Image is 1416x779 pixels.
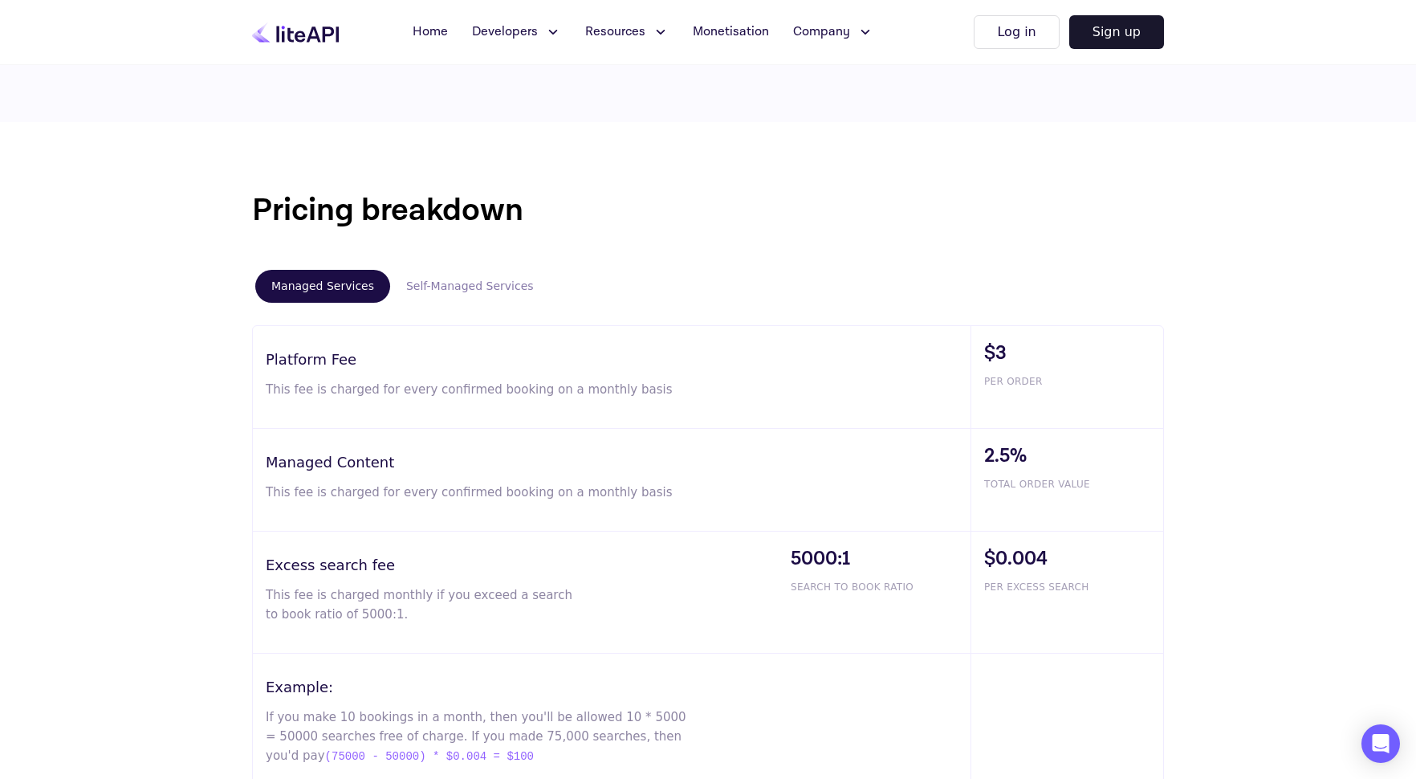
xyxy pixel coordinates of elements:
span: Home [413,22,448,42]
span: $3 [984,339,1163,368]
button: Company [783,16,883,48]
span: Developers [472,22,538,42]
button: Sign up [1069,15,1164,49]
p: If you make 10 bookings in a month, then you'll be allowed 10 * 5000 = 50000 searches free of cha... [266,708,689,766]
p: This fee is charged for every confirmed booking on a monthly basis [266,380,689,399]
button: Log in [974,15,1059,49]
span: Monetisation [693,22,769,42]
h3: Managed Content [266,451,970,473]
span: PER EXCESS SEARCH [984,580,1163,594]
div: Open Intercom Messenger [1361,724,1400,763]
button: Managed Services [255,270,390,303]
button: Resources [576,16,678,48]
p: This fee is charged monthly if you exceed a search to book ratio of 5000:1. [266,585,573,624]
h3: Excess search fee [266,554,778,576]
h3: Platform Fee [266,349,970,370]
span: SEARCH TO BOOK RATIO [791,580,970,594]
span: 2.5% [984,442,1163,471]
span: Company [793,22,850,42]
span: 5000:1 [791,544,970,573]
h3: Example: [266,676,970,698]
span: Resources [585,22,645,42]
span: $0.004 [984,544,1163,573]
p: This fee is charged for every confirmed booking on a monthly basis [266,483,689,502]
a: Monetisation [683,16,779,48]
span: (75000 - 50000) * $0.004 = $100 [325,747,534,766]
span: PER ORDER [984,374,1163,389]
h1: Pricing breakdown [252,186,1164,235]
button: Self-Managed Services [390,270,550,303]
span: TOTAL ORDER VALUE [984,477,1163,491]
button: Developers [462,16,571,48]
a: Home [403,16,458,48]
